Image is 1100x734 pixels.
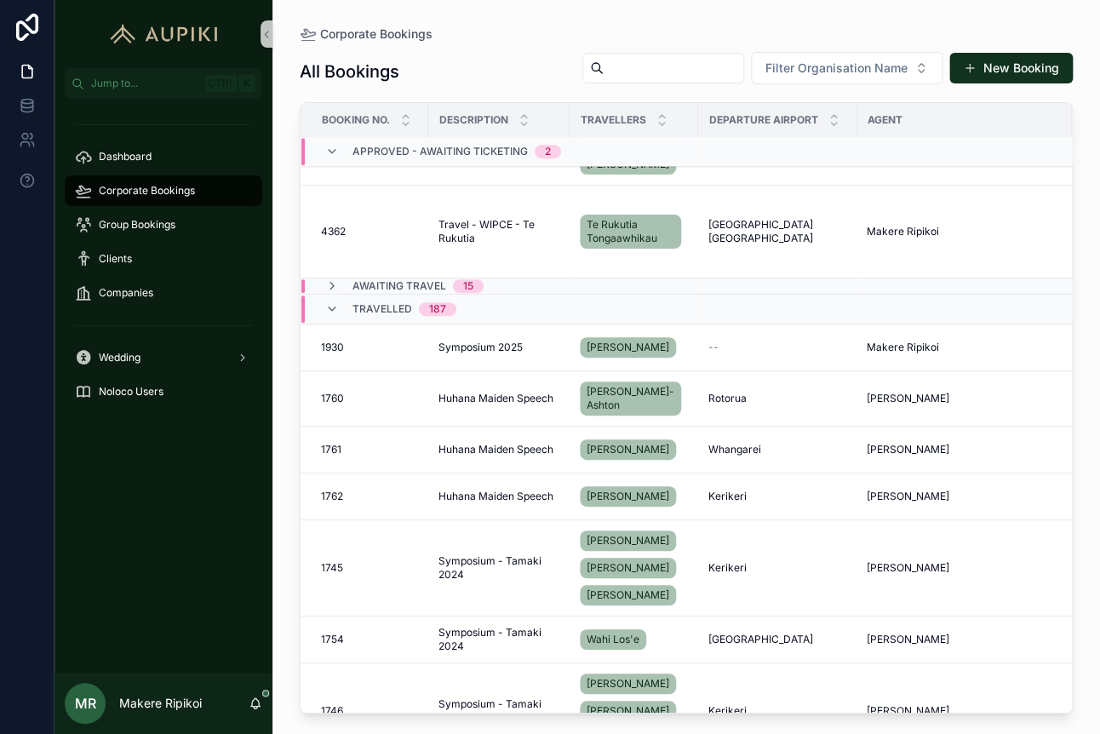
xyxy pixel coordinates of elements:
[65,376,262,407] a: Noloco Users
[99,286,153,300] span: Companies
[99,252,132,266] span: Clients
[867,443,949,456] span: [PERSON_NAME]
[65,244,262,274] a: Clients
[708,490,846,503] a: Kerikeri
[321,704,343,718] span: 1746
[708,490,747,503] span: Kerikeri
[580,626,688,653] a: Wahi Los'e
[867,392,949,405] span: [PERSON_NAME]
[867,443,1062,456] a: [PERSON_NAME]
[708,218,846,245] a: [GEOGRAPHIC_DATA] [GEOGRAPHIC_DATA]
[321,443,418,456] a: 1761
[708,561,747,575] span: Kerikeri
[587,561,669,575] span: [PERSON_NAME]
[99,385,163,399] span: Noloco Users
[119,695,202,712] p: Makere Ripikoi
[439,113,508,127] span: Description
[580,337,676,358] a: [PERSON_NAME]
[65,175,262,206] a: Corporate Bookings
[765,60,908,77] span: Filter Organisation Name
[322,113,390,127] span: Booking No.
[99,150,152,163] span: Dashboard
[438,443,553,456] span: Huhana Maiden Speech
[352,279,446,293] span: Awaiting Travel
[581,113,646,127] span: Travellers
[321,341,344,354] span: 1930
[206,75,237,92] span: Ctrl
[580,530,676,551] a: [PERSON_NAME]
[352,302,412,316] span: Travelled
[438,554,559,582] a: Symposium - Tamaki 2024
[321,392,418,405] a: 1760
[587,588,669,602] span: [PERSON_NAME]
[580,211,688,252] a: Te Rukutia Tongaawhikau
[867,490,949,503] span: [PERSON_NAME]
[320,26,433,43] span: Corporate Bookings
[65,342,262,373] a: Wedding
[580,483,688,510] a: [PERSON_NAME]
[321,633,344,646] span: 1754
[580,674,676,694] a: [PERSON_NAME]
[708,443,761,456] span: Whangarei
[54,99,272,429] div: scrollable content
[587,385,674,412] span: [PERSON_NAME]-Ashton
[321,392,344,405] span: 1760
[587,218,674,245] span: Te Rukutia Tongaawhikau
[587,490,669,503] span: [PERSON_NAME]
[709,113,818,127] span: Departure Airport
[99,351,140,364] span: Wedding
[949,53,1073,83] a: New Booking
[438,697,559,725] a: Symposium - Tamaki 2024
[102,20,226,48] img: App logo
[438,218,559,245] a: Travel - WIPCE - Te Rukutia
[321,490,418,503] a: 1762
[708,341,719,354] span: --
[867,633,1062,646] a: [PERSON_NAME]
[708,443,846,456] a: Whangarei
[867,561,1062,575] a: [PERSON_NAME]
[580,486,676,507] a: [PERSON_NAME]
[708,704,747,718] span: Kerikeri
[867,561,949,575] span: [PERSON_NAME]
[99,184,195,198] span: Corporate Bookings
[438,490,559,503] a: Huhana Maiden Speech
[708,392,846,405] a: Rotorua
[321,490,343,503] span: 1762
[580,436,688,463] a: [PERSON_NAME]
[751,52,942,84] button: Select Button
[463,279,473,293] div: 15
[867,633,949,646] span: [PERSON_NAME]
[438,626,559,653] a: Symposium - Tamaki 2024
[580,381,681,416] a: [PERSON_NAME]-Ashton
[65,68,262,99] button: Jump to...CtrlK
[580,585,676,605] a: [PERSON_NAME]
[708,633,813,646] span: [GEOGRAPHIC_DATA]
[708,561,846,575] a: Kerikeri
[438,443,559,456] a: Huhana Maiden Speech
[91,77,199,90] span: Jump to...
[867,490,1062,503] a: [PERSON_NAME]
[708,341,846,354] a: --
[65,278,262,308] a: Companies
[868,113,902,127] span: Agent
[65,209,262,240] a: Group Bookings
[545,146,551,159] div: 2
[867,341,939,354] span: Makere Ripikoi
[867,341,1062,354] a: Makere Ripikoi
[321,443,341,456] span: 1761
[708,392,747,405] span: Rotorua
[321,704,418,718] a: 1746
[321,561,418,575] a: 1745
[65,141,262,172] a: Dashboard
[580,527,688,609] a: [PERSON_NAME][PERSON_NAME][PERSON_NAME]
[438,341,559,354] a: Symposium 2025
[300,60,399,83] h1: All Bookings
[867,225,1062,238] a: Makere Ripikoi
[321,341,418,354] a: 1930
[587,534,669,548] span: [PERSON_NAME]
[352,146,528,159] span: Approved - Awaiting ticketing
[587,677,669,691] span: [PERSON_NAME]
